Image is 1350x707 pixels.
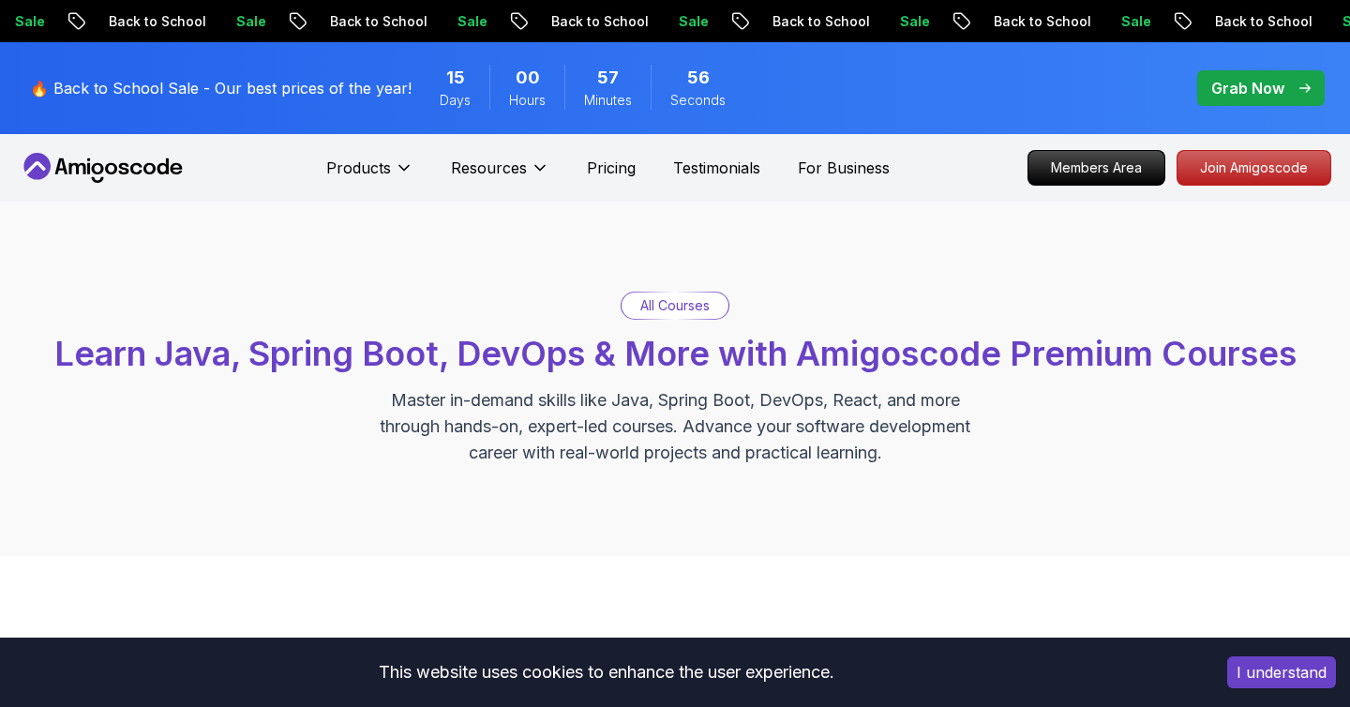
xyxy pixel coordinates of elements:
[480,12,607,31] p: Back to School
[386,12,446,31] p: Sale
[451,157,549,194] button: Resources
[687,65,710,91] span: 56 Seconds
[597,65,619,91] span: 57 Minutes
[798,157,890,179] a: For Business
[14,652,1199,693] div: This website uses cookies to enhance the user experience.
[584,91,632,110] span: Minutes
[326,157,391,179] p: Products
[360,387,990,466] p: Master in-demand skills like Java, Spring Boot, DevOps, React, and more through hands-on, expert-...
[1177,151,1330,185] p: Join Amigoscode
[326,157,413,194] button: Products
[701,12,829,31] p: Back to School
[922,12,1050,31] p: Back to School
[670,91,726,110] span: Seconds
[451,157,527,179] p: Resources
[1177,150,1331,186] a: Join Amigoscode
[607,12,667,31] p: Sale
[640,296,710,315] p: All Courses
[516,65,540,91] span: 0 Hours
[54,333,1297,374] span: Learn Java, Spring Boot, DevOps & More with Amigoscode Premium Courses
[1050,12,1110,31] p: Sale
[1227,656,1336,688] button: Accept cookies
[259,12,386,31] p: Back to School
[37,12,165,31] p: Back to School
[1027,150,1165,186] a: Members Area
[1144,12,1271,31] p: Back to School
[673,157,760,179] a: Testimonials
[1028,151,1164,185] p: Members Area
[1271,12,1331,31] p: Sale
[1211,77,1284,99] p: Grab Now
[587,157,636,179] a: Pricing
[446,65,465,91] span: 15 Days
[165,12,225,31] p: Sale
[829,12,889,31] p: Sale
[509,91,546,110] span: Hours
[440,91,471,110] span: Days
[30,77,412,99] p: 🔥 Back to School Sale - Our best prices of the year!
